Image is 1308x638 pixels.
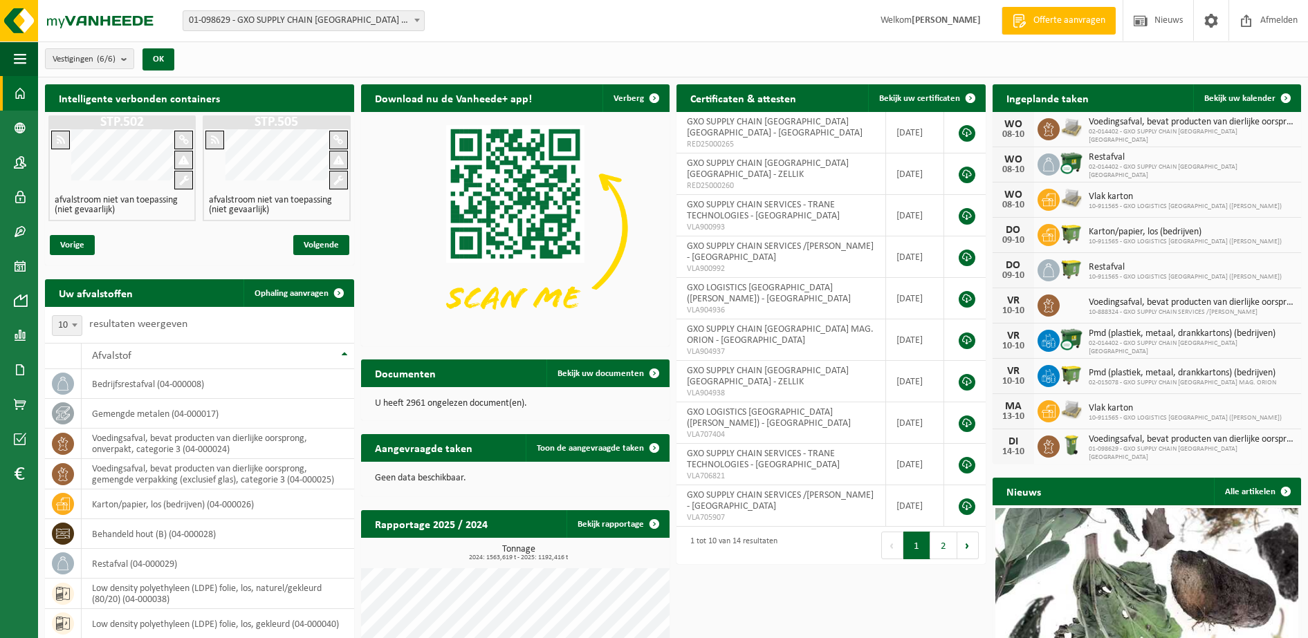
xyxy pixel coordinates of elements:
td: voedingsafval, bevat producten van dierlijke oorsprong, onverpakt, categorie 3 (04-000024) [82,429,354,459]
td: [DATE] [886,444,944,485]
div: WO [1000,154,1027,165]
span: 02-014402 - GXO SUPPLY CHAIN [GEOGRAPHIC_DATA] [GEOGRAPHIC_DATA] [1089,128,1295,144]
div: 08-10 [1000,165,1027,175]
td: [DATE] [886,236,944,278]
div: 08-10 [1000,130,1027,140]
span: GXO SUPPLY CHAIN SERVICES - TRANE TECHNOLOGIES - [GEOGRAPHIC_DATA] [687,200,840,221]
span: Verberg [614,94,644,103]
td: [DATE] [886,319,944,361]
span: GXO LOGISTICS [GEOGRAPHIC_DATA] ([PERSON_NAME]) - [GEOGRAPHIC_DATA] [687,283,851,304]
count: (6/6) [97,55,116,64]
button: Vestigingen(6/6) [45,48,134,69]
span: VLA904936 [687,305,875,316]
a: Bekijk rapportage [567,510,668,538]
span: RED25000260 [687,180,875,191]
span: VLA705907 [687,512,875,523]
img: WB-1100-HPE-GN-51 [1060,363,1083,386]
div: 1 tot 10 van 14 resultaten [683,530,777,561]
span: VLA904937 [687,346,875,357]
td: [DATE] [886,278,944,319]
h2: Intelligente verbonden containers [45,84,354,111]
span: 02-014402 - GXO SUPPLY CHAIN [GEOGRAPHIC_DATA] [GEOGRAPHIC_DATA] [1089,163,1295,180]
h2: Nieuws [993,478,1055,505]
div: WO [1000,119,1027,130]
img: WB-1100-CU [1060,328,1083,351]
button: Next [957,532,979,559]
img: LP-PA-00000-WDN-11 [1060,116,1083,140]
button: 2 [930,532,957,559]
button: OK [142,48,174,71]
div: VR [1000,330,1027,341]
span: Toon de aangevraagde taken [537,444,644,453]
img: WB-1100-HPE-GN-50 [1060,222,1083,245]
td: [DATE] [886,402,944,444]
span: Voedingsafval, bevat producten van dierlijke oorsprong, gemengde verpakking (exc... [1089,117,1295,128]
a: Ophaling aanvragen [243,279,353,307]
span: Restafval [1089,152,1295,163]
div: 10-10 [1000,306,1027,316]
h2: Documenten [361,359,450,386]
strong: [PERSON_NAME] [912,15,981,26]
h3: Tonnage [368,545,670,561]
span: Vlak karton [1089,191,1282,203]
div: 13-10 [1000,412,1027,422]
div: VR [1000,295,1027,306]
div: DI [1000,436,1027,447]
span: Volgende [293,235,349,255]
span: Vlak karton [1089,403,1282,414]
div: 14-10 [1000,447,1027,457]
h4: afvalstroom niet van toepassing (niet gevaarlijk) [209,196,344,215]
span: GXO SUPPLY CHAIN [GEOGRAPHIC_DATA] [GEOGRAPHIC_DATA] - ZELLIK [687,366,849,387]
a: Bekijk uw kalender [1193,84,1300,112]
span: 01-098629 - GXO SUPPLY CHAIN [GEOGRAPHIC_DATA] [GEOGRAPHIC_DATA] [1089,445,1295,462]
img: WB-0140-HPE-GN-50 [1060,433,1083,457]
span: Pmd (plastiek, metaal, drankkartons) (bedrijven) [1089,328,1295,339]
span: RED25000265 [687,139,875,150]
span: 02-014402 - GXO SUPPLY CHAIN [GEOGRAPHIC_DATA] [GEOGRAPHIC_DATA] [1089,339,1295,356]
img: WB-1100-CU [1060,151,1083,175]
h4: afvalstroom niet van toepassing (niet gevaarlijk) [55,196,190,215]
td: [DATE] [886,153,944,195]
span: GXO SUPPLY CHAIN SERVICES /[PERSON_NAME] - [GEOGRAPHIC_DATA] [687,490,874,512]
a: Bekijk uw documenten [546,359,668,387]
div: 08-10 [1000,200,1027,210]
span: Bekijk uw certificaten [879,94,960,103]
img: LP-PA-00000-WDN-11 [1060,398,1083,422]
span: 10-911565 - GXO LOGISTICS [GEOGRAPHIC_DATA] ([PERSON_NAME]) [1089,414,1282,422]
span: GXO LOGISTICS [GEOGRAPHIC_DATA] ([PERSON_NAME]) - [GEOGRAPHIC_DATA] [687,407,851,429]
div: 10-10 [1000,341,1027,351]
td: bedrijfsrestafval (04-000008) [82,369,354,399]
span: GXO SUPPLY CHAIN SERVICES - TRANE TECHNOLOGIES - [GEOGRAPHIC_DATA] [687,449,840,470]
span: 10-888324 - GXO SUPPLY CHAIN SERVICES /[PERSON_NAME] [1089,308,1295,317]
div: DO [1000,260,1027,271]
span: VLA904938 [687,388,875,399]
span: 02-015078 - GXO SUPPLY CHAIN [GEOGRAPHIC_DATA] MAG. ORION [1089,379,1276,387]
span: 10-911565 - GXO LOGISTICS [GEOGRAPHIC_DATA] ([PERSON_NAME]) [1089,273,1282,281]
td: [DATE] [886,485,944,527]
img: LP-PA-00000-WDN-11 [1060,187,1083,210]
span: 10 [52,315,82,336]
div: WO [1000,189,1027,200]
td: [DATE] [886,112,944,153]
span: 2024: 1563,619 t - 2025: 1192,416 t [368,554,670,561]
span: Voedingsafval, bevat producten van dierlijke oorsprong, onverpakt, categorie 3 [1089,434,1295,445]
a: Alle artikelen [1214,478,1300,505]
span: Afvalstof [92,350,131,362]
span: Vestigingen [53,49,116,70]
td: [DATE] [886,361,944,402]
button: 1 [903,532,930,559]
span: 01-098629 - GXO SUPPLY CHAIN ANTWERP NV - ANTWERPEN [183,11,424,30]
span: Restafval [1089,262,1282,273]
td: karton/papier, los (bedrijven) (04-000026) [82,489,354,519]
span: GXO SUPPLY CHAIN SERVICES /[PERSON_NAME] - [GEOGRAPHIC_DATA] [687,241,874,263]
h1: STP.502 [52,115,192,129]
img: WB-1100-HPE-GN-50 [1060,257,1083,281]
span: GXO SUPPLY CHAIN [GEOGRAPHIC_DATA] MAG. ORION - [GEOGRAPHIC_DATA] [687,324,874,346]
span: GXO SUPPLY CHAIN [GEOGRAPHIC_DATA] [GEOGRAPHIC_DATA] - ZELLIK [687,158,849,180]
a: Offerte aanvragen [1002,7,1116,35]
div: VR [1000,366,1027,377]
td: voedingsafval, bevat producten van dierlijke oorsprong, gemengde verpakking (exclusief glas), cat... [82,459,354,489]
button: Previous [881,532,903,559]
span: 10 [53,316,82,335]
span: 10-911565 - GXO LOGISTICS [GEOGRAPHIC_DATA] ([PERSON_NAME]) [1089,238,1282,246]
